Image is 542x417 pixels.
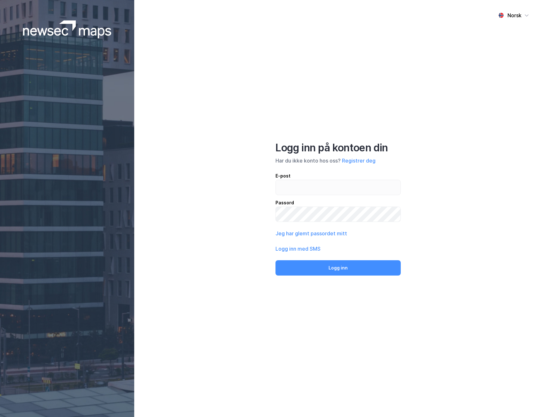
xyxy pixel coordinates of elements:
button: Jeg har glemt passordet mitt [275,230,347,237]
div: Passord [275,199,401,207]
img: logoWhite.bf58a803f64e89776f2b079ca2356427.svg [23,20,112,38]
div: Norsk [507,11,522,19]
div: E-post [275,172,401,180]
button: Registrer deg [342,157,376,164]
div: Har du ikke konto hos oss? [275,157,401,164]
button: Logg inn med SMS [275,245,321,253]
div: Logg inn på kontoen din [275,141,401,154]
button: Logg inn [275,260,401,276]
